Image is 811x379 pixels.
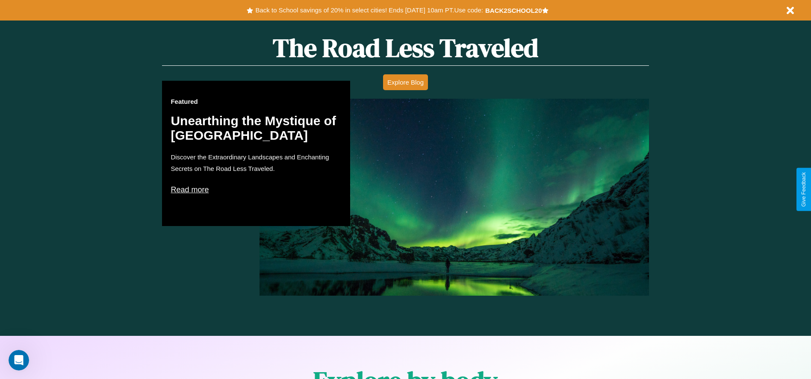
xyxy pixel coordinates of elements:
h2: Unearthing the Mystique of [GEOGRAPHIC_DATA] [171,114,342,143]
button: Back to School savings of 20% in select cities! Ends [DATE] 10am PT.Use code: [253,4,485,16]
iframe: Intercom live chat [9,350,29,370]
b: BACK2SCHOOL20 [485,7,542,14]
h1: The Road Less Traveled [162,30,649,66]
h3: Featured [171,98,342,105]
button: Explore Blog [383,74,428,90]
p: Read more [171,183,342,197]
p: Discover the Extraordinary Landscapes and Enchanting Secrets on The Road Less Traveled. [171,151,342,174]
div: Give Feedback [801,172,807,207]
